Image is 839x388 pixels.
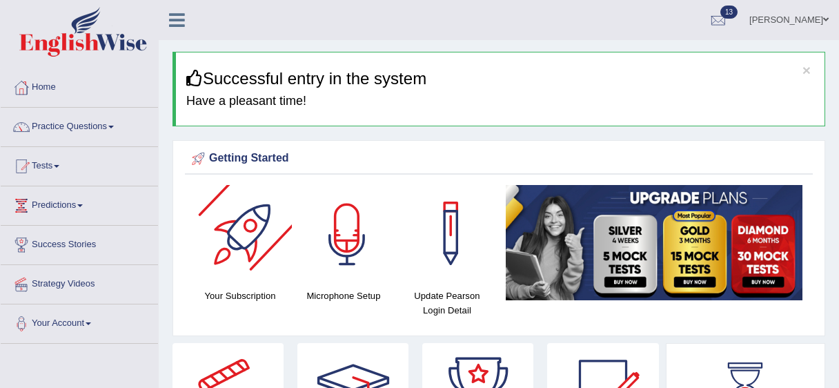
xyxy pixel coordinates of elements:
[1,304,158,339] a: Your Account
[186,70,814,88] h3: Successful entry in the system
[402,289,492,318] h4: Update Pearson Login Detail
[299,289,388,303] h4: Microphone Setup
[188,148,809,169] div: Getting Started
[1,186,158,221] a: Predictions
[1,108,158,142] a: Practice Questions
[1,226,158,260] a: Success Stories
[1,147,158,182] a: Tests
[506,185,802,300] img: small5.jpg
[186,95,814,108] h4: Have a pleasant time!
[802,63,811,77] button: ×
[1,68,158,103] a: Home
[195,289,285,303] h4: Your Subscription
[1,265,158,300] a: Strategy Videos
[720,6,738,19] span: 13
